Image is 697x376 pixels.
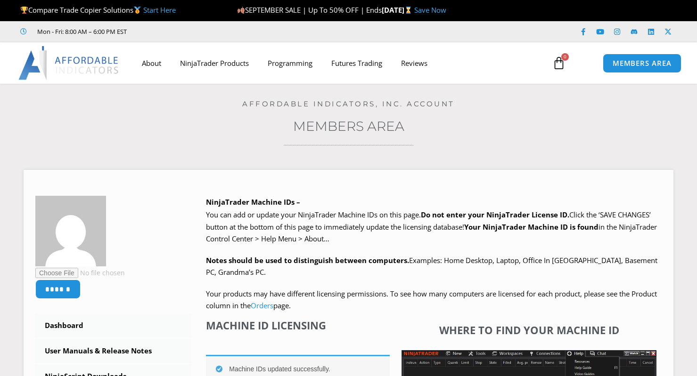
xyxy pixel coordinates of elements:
[206,210,657,243] span: Click the ‘SAVE CHANGES’ button at the bottom of this page to immediately update the licensing da...
[35,26,127,37] span: Mon - Fri: 8:00 AM – 6:00 PM EST
[134,7,141,14] img: 🥇
[206,319,390,331] h4: Machine ID Licensing
[21,7,28,14] img: 🏆
[251,301,273,310] a: Orders
[561,53,569,61] span: 0
[206,289,657,311] span: Your products may have different licensing permissions. To see how many computers are licensed fo...
[206,256,409,265] strong: Notes should be used to distinguish between computers.
[140,27,281,36] iframe: Customer reviews powered by Trustpilot
[382,5,414,15] strong: [DATE]
[20,5,176,15] span: Compare Trade Copier Solutions
[405,7,412,14] img: ⌛
[414,5,446,15] a: Save Now
[392,52,437,74] a: Reviews
[18,46,120,80] img: LogoAI | Affordable Indicators – NinjaTrader
[171,52,258,74] a: NinjaTrader Products
[206,197,300,207] b: NinjaTrader Machine IDs –
[242,99,455,108] a: Affordable Indicators, Inc. Account
[258,52,322,74] a: Programming
[35,313,192,338] a: Dashboard
[402,324,656,336] h4: Where to find your Machine ID
[464,222,599,232] strong: Your NinjaTrader Machine ID is found
[613,60,672,67] span: MEMBERS AREA
[421,210,569,219] b: Do not enter your NinjaTrader License ID.
[132,52,544,74] nav: Menu
[143,5,176,15] a: Start Here
[35,339,192,363] a: User Manuals & Release Notes
[603,54,681,73] a: MEMBERS AREA
[322,52,392,74] a: Futures Trading
[538,49,580,77] a: 0
[35,196,106,266] img: 044ad98603fa37769c3e7b85cfc9f2000ee43b741db453b81fe015ed325eb0b3
[206,210,421,219] span: You can add or update your NinjaTrader Machine IDs on this page.
[293,118,404,134] a: Members Area
[237,5,382,15] span: SEPTEMBER SALE | Up To 50% OFF | Ends
[132,52,171,74] a: About
[206,256,657,277] span: Examples: Home Desktop, Laptop, Office In [GEOGRAPHIC_DATA], Basement PC, Grandma’s PC.
[238,7,245,14] img: 🍂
